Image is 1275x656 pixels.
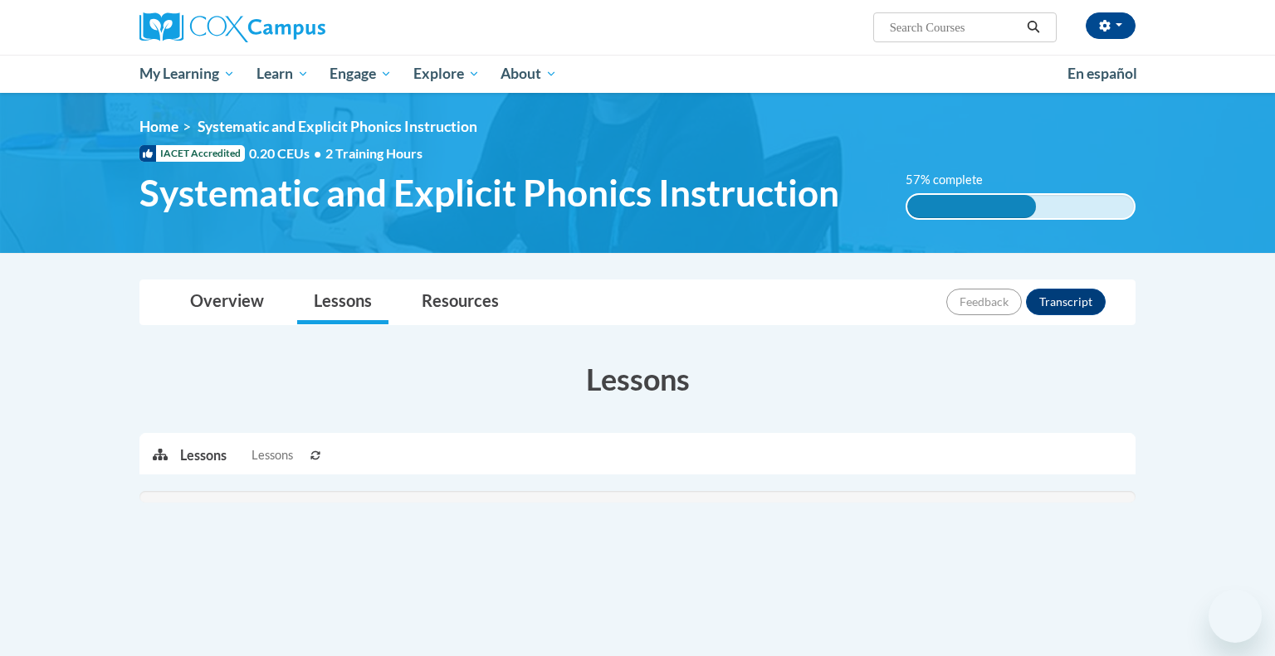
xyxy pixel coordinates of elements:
[888,17,1021,37] input: Search Courses
[139,171,839,215] span: Systematic and Explicit Phonics Instruction
[405,280,515,324] a: Resources
[139,118,178,135] a: Home
[1026,289,1106,315] button: Transcript
[297,280,388,324] a: Lessons
[139,358,1136,400] h3: Lessons
[180,446,227,464] p: Lessons
[314,145,321,161] span: •
[1021,17,1046,37] button: Search
[139,145,245,162] span: IACET Accredited
[906,171,1001,189] label: 57% complete
[256,64,309,84] span: Learn
[198,118,477,135] span: Systematic and Explicit Phonics Instruction
[1057,56,1148,91] a: En español
[1067,65,1137,82] span: En español
[246,55,320,93] a: Learn
[403,55,491,93] a: Explore
[129,55,246,93] a: My Learning
[1209,590,1262,643] iframe: Button to launch messaging window
[1086,12,1136,39] button: Account Settings
[115,55,1160,93] div: Main menu
[249,144,325,163] span: 0.20 CEUs
[173,280,281,324] a: Overview
[139,12,325,42] img: Cox Campus
[413,64,480,84] span: Explore
[319,55,403,93] a: Engage
[491,55,569,93] a: About
[907,195,1037,218] div: 57% complete
[946,289,1022,315] button: Feedback
[139,12,455,42] a: Cox Campus
[252,446,293,464] span: Lessons
[330,64,392,84] span: Engage
[325,145,423,161] span: 2 Training Hours
[139,64,235,84] span: My Learning
[501,64,557,84] span: About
